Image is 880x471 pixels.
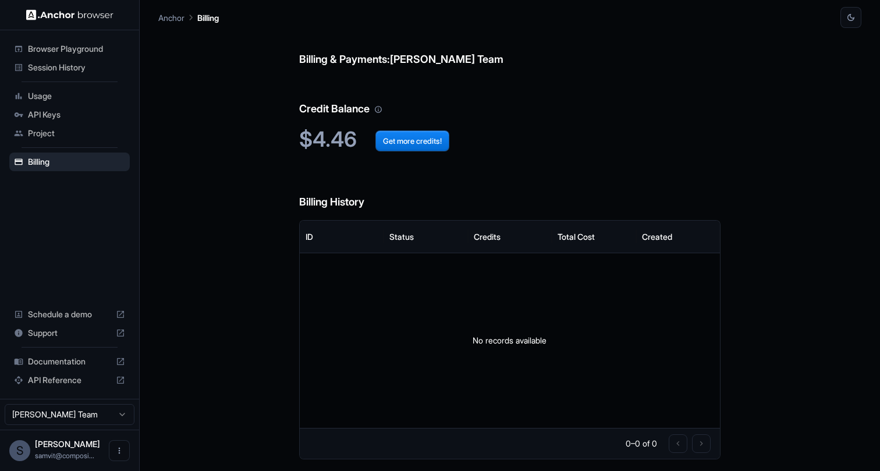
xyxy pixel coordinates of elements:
[389,232,414,242] div: Status
[474,232,501,242] div: Credits
[299,28,721,68] h6: Billing & Payments: [PERSON_NAME] Team
[35,451,94,460] span: samvit@composio.dev
[26,9,113,20] img: Anchor Logo
[9,58,130,77] div: Session History
[375,130,449,151] button: Get more credits!
[300,253,721,428] div: No records available
[28,374,111,386] span: API Reference
[9,153,130,171] div: Billing
[28,128,125,139] span: Project
[28,109,125,121] span: API Keys
[28,356,111,367] span: Documentation
[109,440,130,461] button: Open menu
[28,62,125,73] span: Session History
[9,440,30,461] div: S
[9,87,130,105] div: Usage
[9,305,130,324] div: Schedule a demo
[28,43,125,55] span: Browser Playground
[374,105,382,114] svg: Your credit balance will be consumed as you use the API. Visit the usage page to view a breakdown...
[299,171,721,211] h6: Billing History
[28,90,125,102] span: Usage
[558,232,595,242] div: Total Cost
[158,12,184,24] p: Anchor
[642,232,672,242] div: Created
[9,40,130,58] div: Browser Playground
[28,156,125,168] span: Billing
[626,438,657,449] p: 0–0 of 0
[28,309,111,320] span: Schedule a demo
[28,327,111,339] span: Support
[299,127,721,152] h2: $4.46
[158,11,219,24] nav: breadcrumb
[306,232,313,242] div: ID
[9,124,130,143] div: Project
[9,371,130,389] div: API Reference
[35,439,100,449] span: Samvit Jatia
[9,352,130,371] div: Documentation
[9,324,130,342] div: Support
[9,105,130,124] div: API Keys
[299,77,721,118] h6: Credit Balance
[197,12,219,24] p: Billing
